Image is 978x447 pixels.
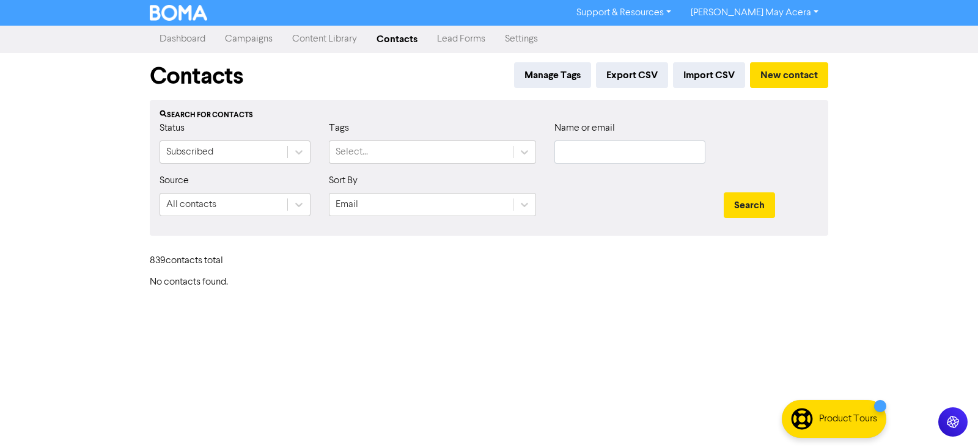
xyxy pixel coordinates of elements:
img: BOMA Logo [150,5,207,21]
a: Content Library [282,27,367,51]
a: Contacts [367,27,427,51]
label: Name or email [554,121,615,136]
button: Manage Tags [514,62,591,88]
label: Sort By [329,173,358,188]
iframe: Chat Widget [917,388,978,447]
a: Dashboard [150,27,215,51]
div: Email [336,197,358,212]
a: [PERSON_NAME] May Acera [681,3,828,23]
h6: 839 contact s total [150,255,248,267]
div: All contacts [166,197,216,212]
div: Search for contacts [160,110,818,121]
label: Tags [329,121,349,136]
button: Search [724,192,775,218]
h6: No contacts found. [150,277,828,288]
a: Campaigns [215,27,282,51]
label: Status [160,121,185,136]
a: Support & Resources [567,3,681,23]
div: Select... [336,145,368,159]
a: Settings [495,27,548,51]
button: Import CSV [673,62,745,88]
button: Export CSV [596,62,668,88]
a: Lead Forms [427,27,495,51]
label: Source [160,173,189,188]
button: New contact [750,62,828,88]
h1: Contacts [150,62,243,90]
div: Subscribed [166,145,213,159]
